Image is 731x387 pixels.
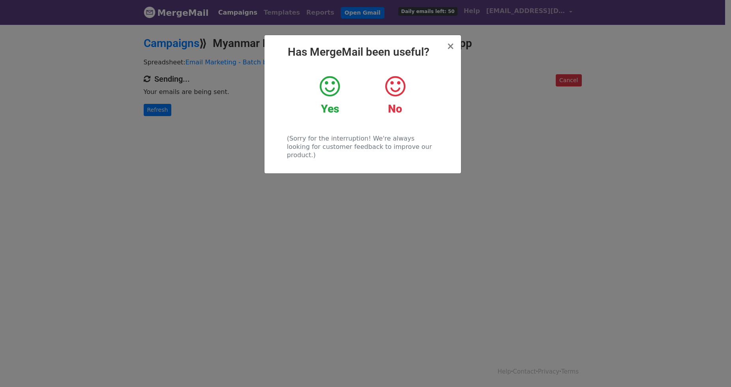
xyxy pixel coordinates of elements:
[368,75,422,116] a: No
[303,75,356,116] a: Yes
[321,102,339,115] strong: Yes
[287,134,438,159] p: (Sorry for the interruption! We're always looking for customer feedback to improve our product.)
[388,102,402,115] strong: No
[446,41,454,52] span: ×
[271,45,455,59] h2: Has MergeMail been useful?
[446,41,454,51] button: Close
